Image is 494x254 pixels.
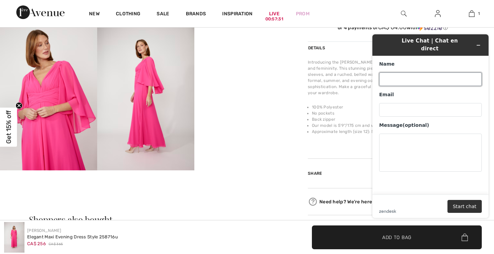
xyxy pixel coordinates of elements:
[194,24,292,73] video: Your browser does not support the video tag.
[296,10,310,17] a: Prom
[16,5,65,19] img: 1ère Avenue
[461,234,468,241] img: Bag.svg
[469,10,475,18] img: My Bag
[308,24,478,31] div: or 4 payments of with
[27,228,61,233] a: [PERSON_NAME]
[455,10,488,18] a: 1
[401,10,407,18] img: search the website
[89,11,100,18] a: New
[116,11,140,18] a: Clothing
[308,24,478,33] div: or 4 payments ofCA$ 64.00withSezzle Click to learn more about Sezzle
[312,110,478,116] li: No pockets
[312,104,478,110] li: 100% Polyester
[382,234,411,241] span: Add to Bag
[186,11,206,18] a: Brands
[418,25,442,31] img: Sezzle
[29,215,465,224] h3: Shoppers also bought
[435,10,441,18] img: My Info
[222,11,252,18] span: Inspiration
[312,122,478,129] li: Our model is 5'9"/175 cm and wears a size 6.
[429,10,446,18] a: Sign In
[308,197,478,207] div: Need help? We're here for you!
[49,242,63,247] span: CA$ 365
[157,11,169,18] a: Sale
[308,59,478,96] div: Introducing the [PERSON_NAME] Maxi A-Line Dress, a perfect blend of elegance and femininity. This...
[308,42,327,54] div: Details
[16,5,30,11] span: Chat
[312,225,482,249] button: Add to Bag
[27,234,118,240] div: Elegant Maxi Evening Dress Style 258716u
[312,129,478,135] li: Approximate length (size 12): 50" - 127 cm
[312,116,478,122] li: Back zipper
[367,29,494,223] iframe: Find more information here
[4,222,24,253] img: Elegant Maxi Evening Dress Style 258716U
[97,24,194,170] img: Elegant Maxi Evening Dress Style 258716U. 4
[27,241,46,246] span: CA$ 256
[478,11,480,17] span: 1
[265,16,283,22] div: 00:57:31
[308,171,322,176] span: Share
[269,10,280,17] a: Live00:57:31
